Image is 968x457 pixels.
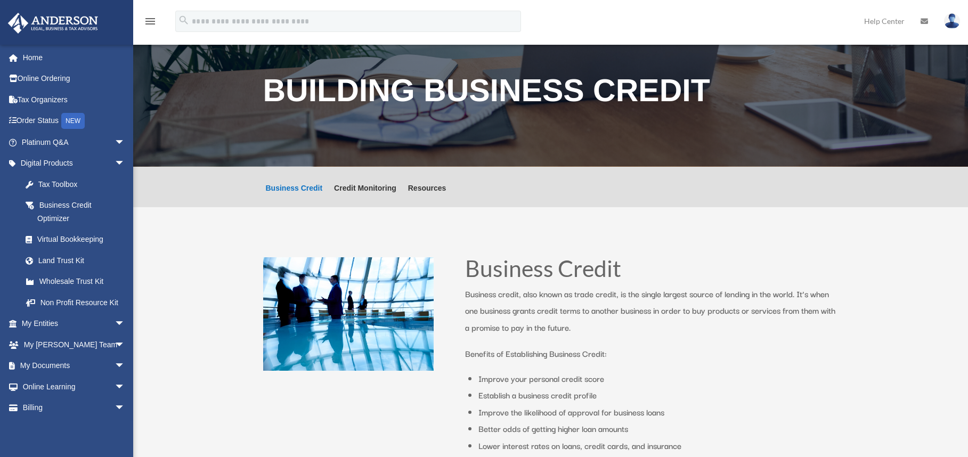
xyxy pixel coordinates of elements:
[7,397,141,419] a: Billingarrow_drop_down
[115,355,136,377] span: arrow_drop_down
[478,370,838,387] li: Improve your personal credit score
[7,418,141,439] a: Events Calendar
[115,376,136,398] span: arrow_drop_down
[7,47,141,68] a: Home
[7,334,141,355] a: My [PERSON_NAME] Teamarrow_drop_down
[115,313,136,335] span: arrow_drop_down
[465,257,838,285] h1: Business Credit
[334,184,396,207] a: Credit Monitoring
[115,334,136,356] span: arrow_drop_down
[7,68,141,89] a: Online Ordering
[15,195,136,229] a: Business Credit Optimizer
[7,355,141,377] a: My Documentsarrow_drop_down
[478,404,838,421] li: Improve the likelihood of approval for business loans
[15,271,141,292] a: Wholesale Trust Kit
[37,233,128,246] div: Virtual Bookkeeping
[115,397,136,419] span: arrow_drop_down
[7,376,141,397] a: Online Learningarrow_drop_down
[37,296,128,309] div: Non Profit Resource Kit
[7,313,141,334] a: My Entitiesarrow_drop_down
[15,229,141,250] a: Virtual Bookkeeping
[15,250,141,271] a: Land Trust Kit
[37,199,123,225] div: Business Credit Optimizer
[37,254,128,267] div: Land Trust Kit
[266,184,323,207] a: Business Credit
[7,110,141,132] a: Order StatusNEW
[478,437,838,454] li: Lower interest rates on loans, credit cards, and insurance
[15,292,141,313] a: Non Profit Resource Kit
[408,184,446,207] a: Resources
[61,113,85,129] div: NEW
[263,257,434,371] img: business people talking in office
[15,174,141,195] a: Tax Toolbox
[115,132,136,153] span: arrow_drop_down
[7,153,141,174] a: Digital Productsarrow_drop_down
[37,178,128,191] div: Tax Toolbox
[465,285,838,346] p: Business credit, also known as trade credit, is the single largest source of lending in the world...
[178,14,190,26] i: search
[115,153,136,175] span: arrow_drop_down
[478,387,838,404] li: Establish a business credit profile
[7,132,141,153] a: Platinum Q&Aarrow_drop_down
[263,75,839,112] h1: Building Business Credit
[5,13,101,34] img: Anderson Advisors Platinum Portal
[37,275,128,288] div: Wholesale Trust Kit
[144,15,157,28] i: menu
[478,420,838,437] li: Better odds of getting higher loan amounts
[465,345,838,362] p: Benefits of Establishing Business Credit:
[7,89,141,110] a: Tax Organizers
[144,19,157,28] a: menu
[944,13,960,29] img: User Pic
